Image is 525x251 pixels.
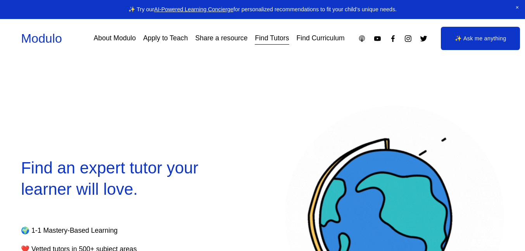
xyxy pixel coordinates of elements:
a: Apple Podcasts [358,35,366,43]
h2: Find an expert tutor your learner will love. [21,157,240,200]
a: Facebook [389,35,397,43]
a: Share a resource [195,32,247,45]
a: Instagram [404,35,412,43]
a: Apply to Teach [143,32,188,45]
a: About Modulo [94,32,136,45]
a: AI-Powered Learning Concierge [154,6,233,12]
a: YouTube [373,35,382,43]
a: Modulo [21,31,62,45]
p: 🌍 1-1 Mastery-Based Learning [21,225,220,237]
a: ✨ Ask me anything [441,27,520,50]
a: Find Curriculum [296,32,344,45]
a: Twitter [420,35,428,43]
a: Find Tutors [255,32,289,45]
